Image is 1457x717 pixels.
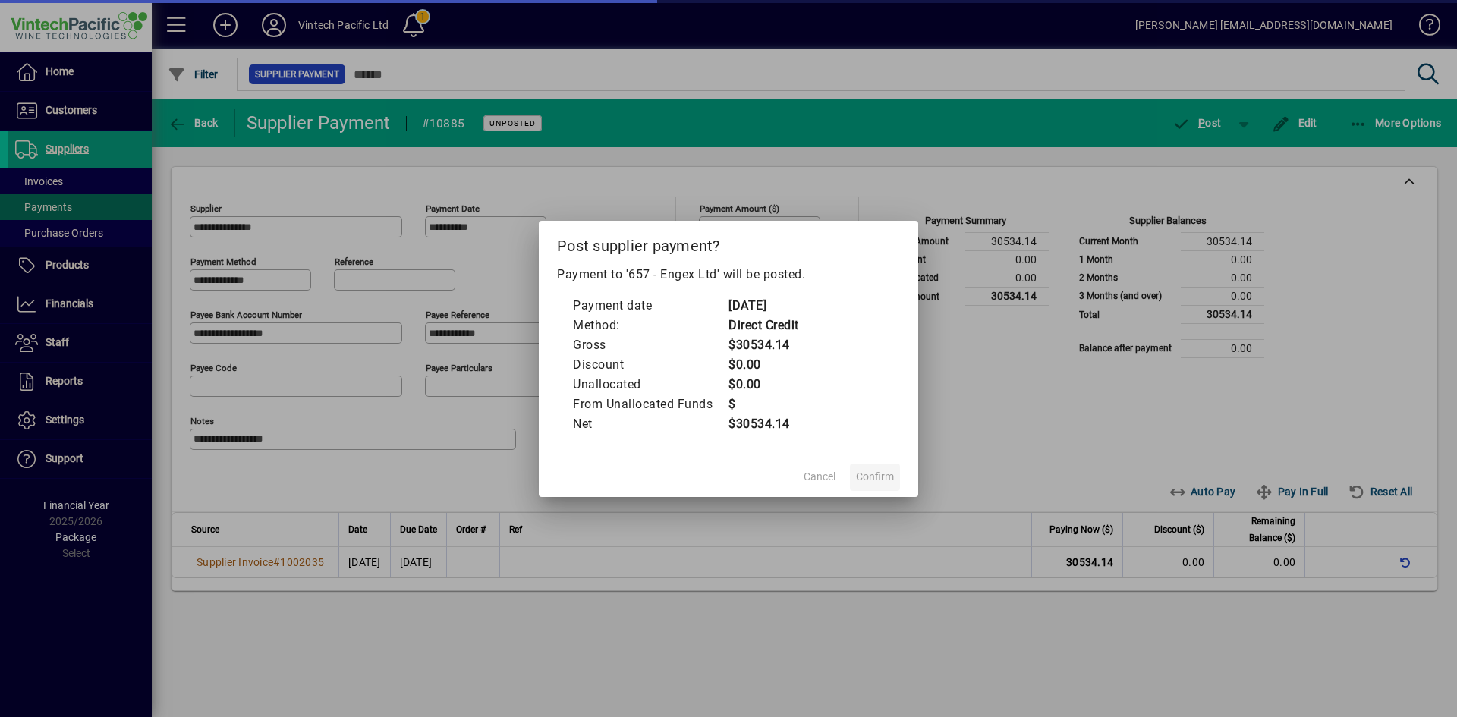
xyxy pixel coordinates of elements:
td: $0.00 [728,355,799,375]
td: $0.00 [728,375,799,395]
td: Discount [572,355,728,375]
td: Gross [572,335,728,355]
td: Direct Credit [728,316,799,335]
td: $30534.14 [728,414,799,434]
td: Net [572,414,728,434]
td: Payment date [572,296,728,316]
h2: Post supplier payment? [539,221,918,265]
td: From Unallocated Funds [572,395,728,414]
td: $ [728,395,799,414]
td: [DATE] [728,296,799,316]
p: Payment to '657 - Engex Ltd' will be posted. [557,266,900,284]
td: Method: [572,316,728,335]
td: Unallocated [572,375,728,395]
td: $30534.14 [728,335,799,355]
